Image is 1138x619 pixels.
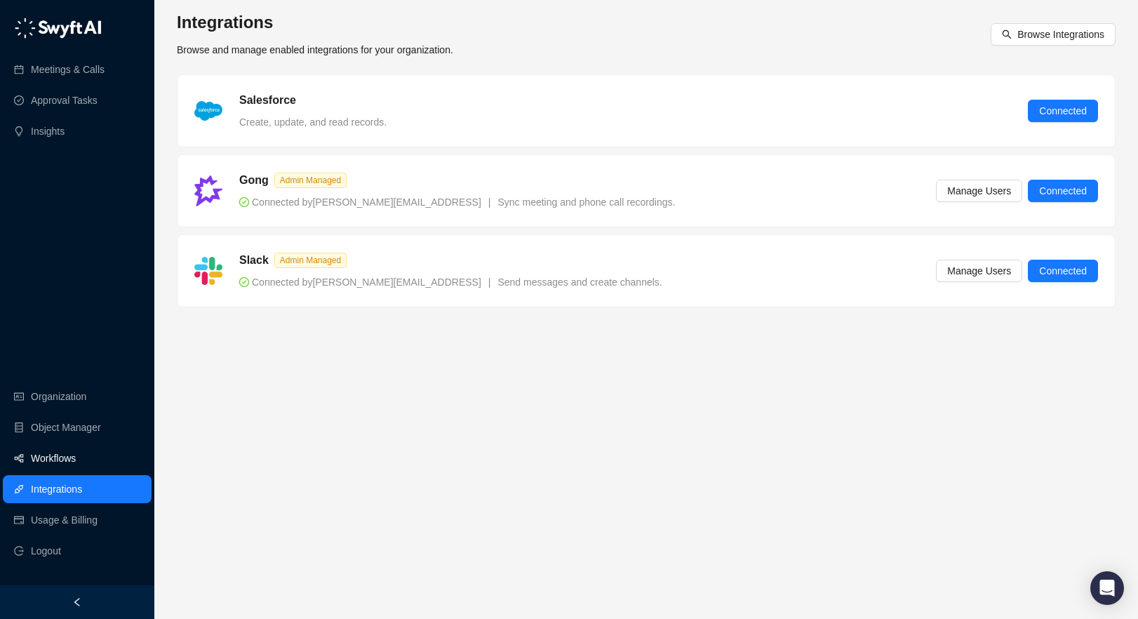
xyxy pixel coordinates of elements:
[31,86,98,114] a: Approval Tasks
[239,197,481,208] span: Connected by [PERSON_NAME][EMAIL_ADDRESS]
[177,11,453,34] h3: Integrations
[72,597,82,607] span: left
[194,101,222,121] img: salesforce-ChMvK6Xa.png
[1002,29,1012,39] span: search
[488,197,491,208] span: |
[31,413,101,441] a: Object Manager
[31,55,105,84] a: Meetings & Calls
[239,252,269,269] h5: Slack
[488,277,491,288] span: |
[239,277,249,287] span: check-circle
[239,92,296,109] h5: Salesforce
[1028,260,1098,282] button: Connected
[1039,103,1087,119] span: Connected
[31,444,76,472] a: Workflows
[947,183,1011,199] span: Manage Users
[239,197,249,207] span: check-circle
[1028,100,1098,122] button: Connected
[1017,27,1104,42] span: Browse Integrations
[31,117,65,145] a: Insights
[1039,263,1087,279] span: Connected
[239,117,387,128] span: Create, update, and read records.
[1028,180,1098,202] button: Connected
[31,537,61,565] span: Logout
[497,197,675,208] span: Sync meeting and phone call recordings.
[991,23,1116,46] button: Browse Integrations
[194,175,222,206] img: gong-Dwh8HbPa.png
[31,475,82,503] a: Integrations
[1039,183,1087,199] span: Connected
[947,263,1011,279] span: Manage Users
[274,173,347,188] span: Admin Managed
[14,18,102,39] img: logo-05li4sbe.png
[239,277,481,288] span: Connected by [PERSON_NAME][EMAIL_ADDRESS]
[936,180,1022,202] button: Manage Users
[31,506,98,534] a: Usage & Billing
[1090,571,1124,605] div: Open Intercom Messenger
[497,277,662,288] span: Send messages and create channels.
[31,382,86,411] a: Organization
[274,253,347,268] span: Admin Managed
[14,546,24,556] span: logout
[177,44,453,55] span: Browse and manage enabled integrations for your organization.
[936,260,1022,282] button: Manage Users
[239,172,269,189] h5: Gong
[194,257,222,285] img: slack-Cn3INd-T.png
